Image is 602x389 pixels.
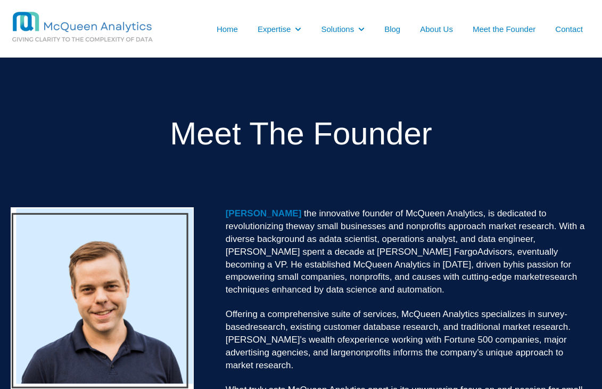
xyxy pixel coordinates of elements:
img: MCQ BG 1 [11,11,197,44]
a: Contact [555,23,583,35]
span: Advisors, eventually becoming a VP. He established McQueen Analytics in [DATE], driven by [226,247,558,270]
span: data scientist, operations analyst, and data engineer, [PERSON_NAME] spent a decade at [PERSON_NA... [226,234,535,257]
a: Expertise [258,23,291,35]
span: experience working with Fortune 500 companies, major advertising agencies, and large [226,335,567,358]
span: Offering a comprehensive suite of services, McQueen Analytics specializes in survey-based [226,309,567,332]
a: Solutions [321,23,354,35]
span: , [226,208,547,231]
span: nonprofits informs the company's unique approach to market research. [226,347,564,370]
a: Home [217,23,238,35]
img: CarlMQ-1 [11,207,194,389]
a: Blog [384,23,400,35]
span: the innovative founder of McQueen Analytics, is dedicated to revolutionizing the [226,208,547,231]
a: About Us [420,23,453,35]
span: way small businesses and nonprofits approach market research. With a diverse background as a [226,221,585,244]
span: [PERSON_NAME] [226,208,302,218]
nav: Desktop navigation [204,23,591,35]
span: research, existing customer database research, and traditional market research. [PERSON_NAME]'s w... [226,322,571,345]
span: Meet The Founder [170,116,432,151]
a: Meet the Founder [473,23,535,35]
